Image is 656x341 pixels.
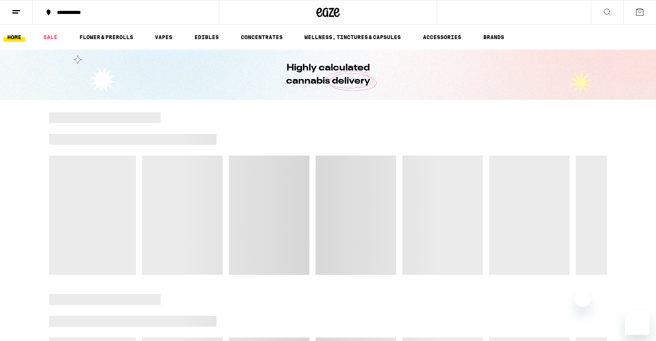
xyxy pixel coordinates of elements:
[479,33,508,42] a: BRANDS
[76,33,137,42] a: FLOWER & PREROLLS
[301,33,405,42] a: WELLNESS, TINCTURES & CAPSULES
[39,33,61,42] a: SALE
[237,33,287,42] a: CONCENTRATES
[264,62,392,88] h1: Highly calculated cannabis delivery
[575,291,591,307] iframe: Close message
[191,33,223,42] a: EDIBLES
[419,33,465,42] a: ACCESSORIES
[625,310,650,335] iframe: Button to launch messaging window
[151,33,176,42] a: VAPES
[3,33,25,42] a: HOME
